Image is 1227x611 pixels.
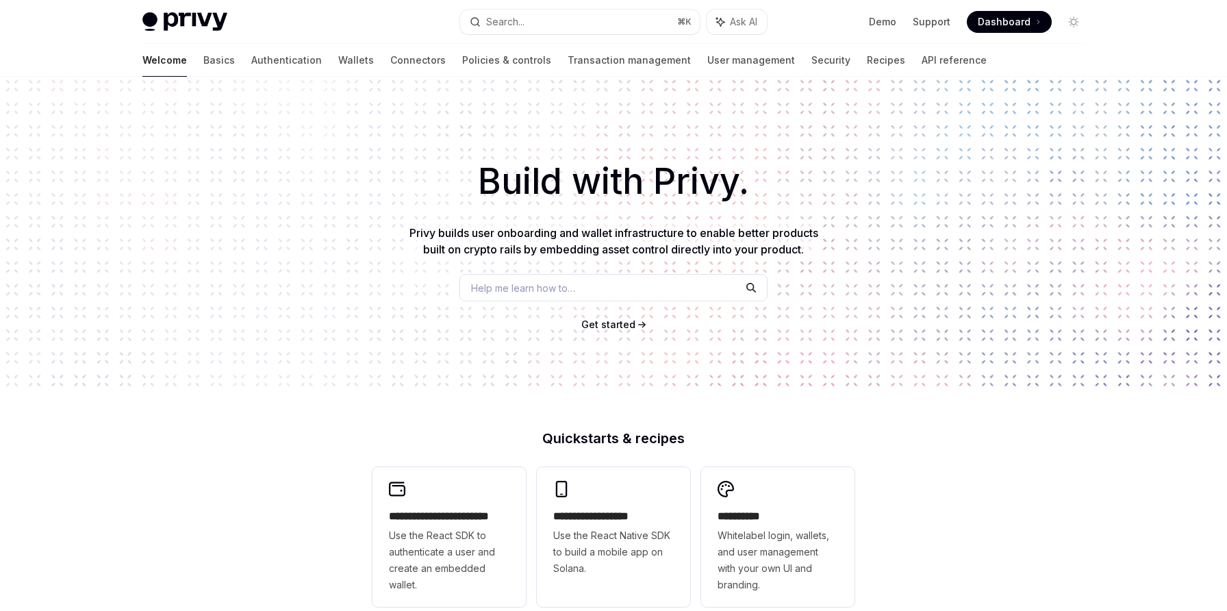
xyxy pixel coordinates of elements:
a: Wallets [338,44,374,77]
a: Policies & controls [462,44,551,77]
h2: Quickstarts & recipes [372,432,855,445]
div: Search... [486,14,524,30]
span: Get started [581,319,635,330]
span: Ask AI [730,15,757,29]
span: ⌘ K [677,16,692,27]
span: Privy builds user onboarding and wallet infrastructure to enable better products built on crypto ... [409,226,818,256]
a: Connectors [390,44,446,77]
button: Ask AI [707,10,767,34]
a: Recipes [867,44,905,77]
a: Dashboard [967,11,1052,33]
a: API reference [922,44,987,77]
a: Authentication [251,44,322,77]
a: Demo [869,15,896,29]
a: Get started [581,318,635,332]
a: Security [811,44,850,77]
img: light logo [142,12,227,32]
span: Dashboard [978,15,1030,29]
a: Support [913,15,950,29]
a: Transaction management [568,44,691,77]
button: Search...⌘K [460,10,700,34]
span: Use the React Native SDK to build a mobile app on Solana. [553,527,674,577]
a: Basics [203,44,235,77]
span: Help me learn how to… [471,281,575,295]
a: **** *****Whitelabel login, wallets, and user management with your own UI and branding. [701,467,855,607]
a: **** **** **** ***Use the React Native SDK to build a mobile app on Solana. [537,467,690,607]
button: Toggle dark mode [1063,11,1085,33]
a: Welcome [142,44,187,77]
span: Use the React SDK to authenticate a user and create an embedded wallet. [389,527,509,593]
span: Whitelabel login, wallets, and user management with your own UI and branding. [718,527,838,593]
a: User management [707,44,795,77]
h1: Build with Privy. [22,155,1205,208]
